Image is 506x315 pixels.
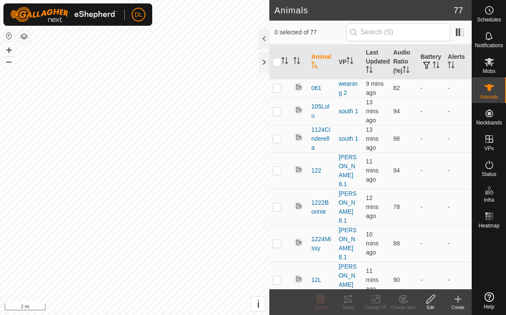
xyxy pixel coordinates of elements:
[444,125,472,152] td: -
[311,102,332,120] span: 105Lulu
[477,17,501,22] span: Schedules
[274,28,346,37] span: 0 selected of 77
[293,82,304,92] img: returning off
[484,197,494,203] span: Infra
[101,304,133,312] a: Privacy Policy
[311,84,321,93] span: 061
[417,79,445,97] td: -
[311,63,318,70] p-sorticon: Activate to sort
[444,262,472,298] td: -
[472,289,506,313] a: Help
[366,158,379,183] span: 15 Oct 2025 at 7:38 am
[389,304,417,311] div: Change Mob
[293,201,304,211] img: returning off
[366,67,373,74] p-sorticon: Activate to sort
[335,45,363,79] th: VP
[433,63,440,70] p-sorticon: Activate to sort
[293,164,304,175] img: returning off
[311,198,332,216] span: 1222Bonnie
[4,31,14,41] button: Reset Map
[417,97,445,125] td: -
[293,105,304,115] img: returning off
[444,45,472,79] th: Alerts
[393,240,400,247] span: 88
[366,231,379,256] span: 15 Oct 2025 at 7:39 am
[483,69,495,74] span: Mobs
[366,80,383,96] span: 15 Oct 2025 at 7:40 am
[346,58,353,65] p-sorticon: Activate to sort
[311,276,321,285] span: 12L
[448,63,455,70] p-sorticon: Activate to sort
[366,267,379,292] span: 15 Oct 2025 at 7:38 am
[444,79,472,97] td: -
[293,58,300,65] p-sorticon: Activate to sort
[417,262,445,298] td: -
[444,97,472,125] td: -
[135,10,142,19] span: DL
[393,203,400,210] span: 78
[444,304,472,311] div: Create
[334,304,362,311] div: Tracks
[475,43,503,48] span: Notifications
[417,152,445,189] td: -
[251,297,265,311] button: i
[484,146,494,151] span: VPs
[393,108,400,115] span: 94
[339,227,357,260] a: [PERSON_NAME] 8.1
[444,152,472,189] td: -
[366,194,379,219] span: 15 Oct 2025 at 7:36 am
[482,172,496,177] span: Status
[390,45,417,79] th: Audio Ratio (%)
[339,80,358,96] a: weaning 2
[393,167,400,174] span: 94
[19,31,29,42] button: Map Layers
[362,304,389,311] div: Change VP
[480,94,498,100] span: Animals
[393,276,400,283] span: 90
[293,132,304,142] img: returning off
[444,225,472,262] td: -
[366,99,379,124] span: 15 Oct 2025 at 7:35 am
[315,305,327,310] span: Delete
[274,5,454,15] h2: Animals
[393,85,400,91] span: 82
[4,45,14,55] button: +
[4,56,14,67] button: –
[417,225,445,262] td: -
[393,135,400,142] span: 98
[311,125,332,152] span: 1124Cinderella
[293,237,304,248] img: returning off
[403,67,410,74] p-sorticon: Activate to sort
[479,223,500,228] span: Heatmap
[339,108,358,115] a: south 1
[10,7,117,22] img: Gallagher Logo
[454,4,463,17] span: 77
[417,125,445,152] td: -
[339,135,358,142] a: south 1
[143,304,169,312] a: Contact Us
[417,304,444,311] div: Edit
[366,126,379,151] span: 15 Oct 2025 at 7:35 am
[346,23,450,41] input: Search (S)
[417,189,445,225] td: -
[339,263,357,297] a: [PERSON_NAME] 8.1
[417,45,445,79] th: Battery
[308,45,335,79] th: Animal
[257,298,260,310] span: i
[311,235,332,253] span: 1224Missy
[339,154,357,188] a: [PERSON_NAME] 8.1
[339,190,357,224] a: [PERSON_NAME] 8.1
[311,166,321,175] span: 122
[362,45,390,79] th: Last Updated
[476,120,502,125] span: Neckbands
[484,304,494,309] span: Help
[444,189,472,225] td: -
[293,274,304,284] img: returning off
[281,58,288,65] p-sorticon: Activate to sort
